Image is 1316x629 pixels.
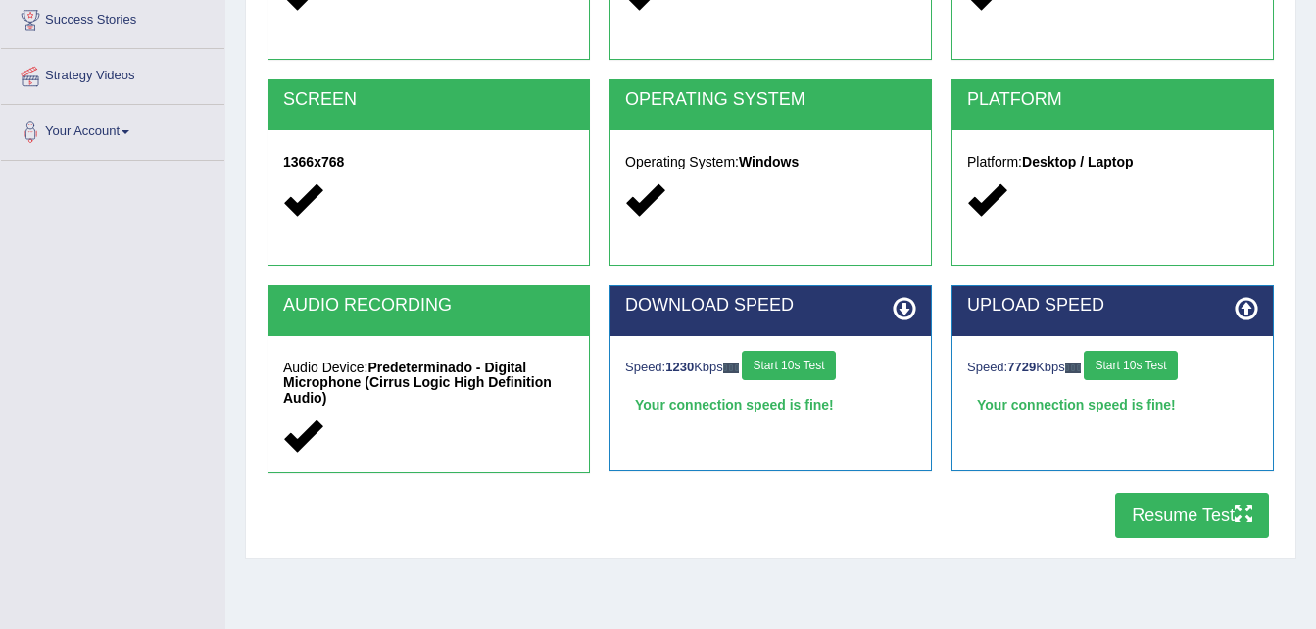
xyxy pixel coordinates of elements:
[283,90,574,110] h2: SCREEN
[665,360,694,374] strong: 1230
[1,49,224,98] a: Strategy Videos
[625,90,916,110] h2: OPERATING SYSTEM
[625,296,916,315] h2: DOWNLOAD SPEED
[1084,351,1177,380] button: Start 10s Test
[739,154,799,169] strong: Windows
[967,90,1258,110] h2: PLATFORM
[283,361,574,406] h5: Audio Device:
[1022,154,1134,169] strong: Desktop / Laptop
[625,155,916,169] h5: Operating System:
[283,296,574,315] h2: AUDIO RECORDING
[625,390,916,419] div: Your connection speed is fine!
[723,363,739,373] img: ajax-loader-fb-connection.gif
[1065,363,1081,373] img: ajax-loader-fb-connection.gif
[742,351,835,380] button: Start 10s Test
[625,351,916,385] div: Speed: Kbps
[1115,493,1269,538] button: Resume Test
[967,351,1258,385] div: Speed: Kbps
[967,296,1258,315] h2: UPLOAD SPEED
[967,155,1258,169] h5: Platform:
[1,105,224,154] a: Your Account
[967,390,1258,419] div: Your connection speed is fine!
[283,154,344,169] strong: 1366x768
[283,360,552,406] strong: Predeterminado - Digital Microphone (Cirrus Logic High Definition Audio)
[1007,360,1036,374] strong: 7729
